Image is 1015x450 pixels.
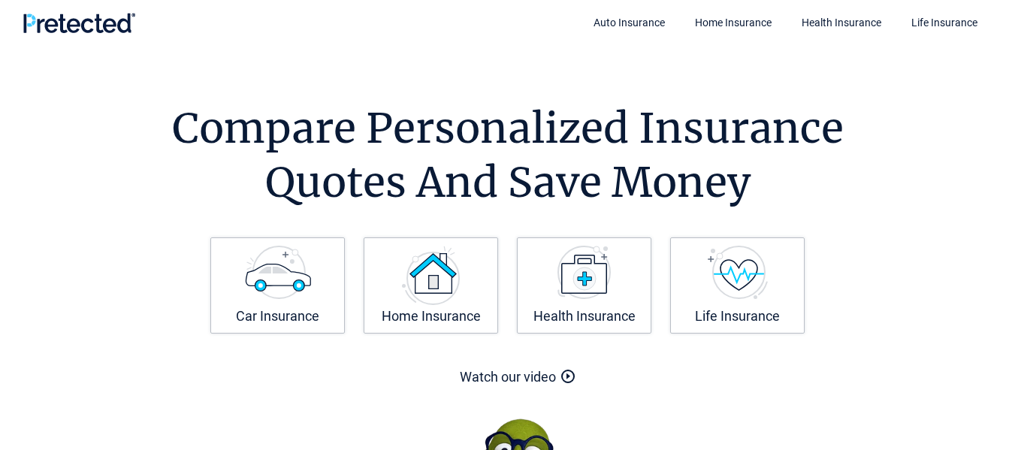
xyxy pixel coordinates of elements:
[23,13,135,33] img: Pretected Logo
[91,101,925,210] h1: Compare Personalized Insurance Quotes And Save Money
[210,237,345,334] a: Car Insurance
[460,369,556,385] a: Watch our video
[517,237,651,334] a: Health Insurance
[402,246,460,305] img: Home Insurance
[245,246,311,299] img: Car Insurance
[670,237,805,334] a: Life Insurance
[708,246,768,299] img: Life Insurance
[557,246,611,299] img: Health Insurance
[364,237,498,334] a: Home Insurance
